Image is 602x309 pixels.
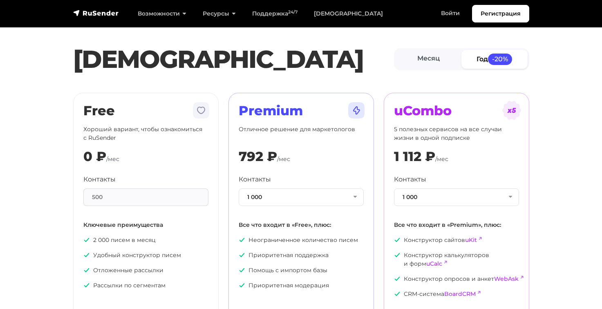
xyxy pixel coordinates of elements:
[394,275,401,282] img: icon-ok.svg
[83,236,208,244] p: 2 000 писем в месяц
[494,275,519,282] a: WebAsk
[83,281,208,290] p: Рассылки по сегментам
[394,291,401,297] img: icon-ok.svg
[394,290,519,298] p: CRM-система
[83,251,208,260] p: Удобный конструктор писем
[239,236,364,244] p: Неограниченное количество писем
[394,251,519,268] p: Конструктор калькуляторов и форм
[465,236,477,244] a: uKit
[195,5,244,22] a: Ресурсы
[239,266,364,275] p: Помощь с импортом базы
[396,50,462,68] a: Месяц
[461,50,528,68] a: Год
[130,5,195,22] a: Возможности
[433,5,468,22] a: Войти
[239,103,364,119] h2: Premium
[83,175,116,184] label: Контакты
[394,175,426,184] label: Контакты
[394,103,519,119] h2: uCombo
[73,45,394,74] h1: [DEMOGRAPHIC_DATA]
[426,260,442,267] a: uCalc
[394,149,435,164] div: 1 112 ₽
[394,221,519,229] p: Все что входит в «Premium», плюс:
[83,221,208,229] p: Ключевые преимущества
[83,252,90,258] img: icon-ok.svg
[239,125,364,142] p: Отличное решение для маркетологов
[239,267,245,273] img: icon-ok.svg
[347,101,366,120] img: tarif-premium.svg
[73,9,119,17] img: RuSender
[488,54,512,65] span: -20%
[191,101,211,120] img: tarif-free.svg
[435,155,448,163] span: /мес
[83,282,90,289] img: icon-ok.svg
[394,188,519,206] button: 1 000
[502,101,521,120] img: tarif-ucombo.svg
[306,5,391,22] a: [DEMOGRAPHIC_DATA]
[394,252,401,258] img: icon-ok.svg
[239,149,277,164] div: 792 ₽
[83,125,208,142] p: Хороший вариант, чтобы ознакомиться с RuSender
[394,236,519,244] p: Конструктор сайтов
[277,155,290,163] span: /мес
[106,155,119,163] span: /мес
[83,237,90,243] img: icon-ok.svg
[444,290,476,298] a: BoardCRM
[472,5,529,22] a: Регистрация
[244,5,306,22] a: Поддержка24/7
[83,266,208,275] p: Отложенные рассылки
[83,103,208,119] h2: Free
[83,149,106,164] div: 0 ₽
[394,275,519,283] p: Конструктор опросов и анкет
[83,267,90,273] img: icon-ok.svg
[239,175,271,184] label: Контакты
[239,252,245,258] img: icon-ok.svg
[394,237,401,243] img: icon-ok.svg
[239,221,364,229] p: Все что входит в «Free», плюс:
[288,9,298,15] sup: 24/7
[239,237,245,243] img: icon-ok.svg
[239,251,364,260] p: Приоритетная поддержка
[394,125,519,142] p: 5 полезных сервисов на все случаи жизни в одной подписке
[239,281,364,290] p: Приоритетная модерация
[239,282,245,289] img: icon-ok.svg
[239,188,364,206] button: 1 000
